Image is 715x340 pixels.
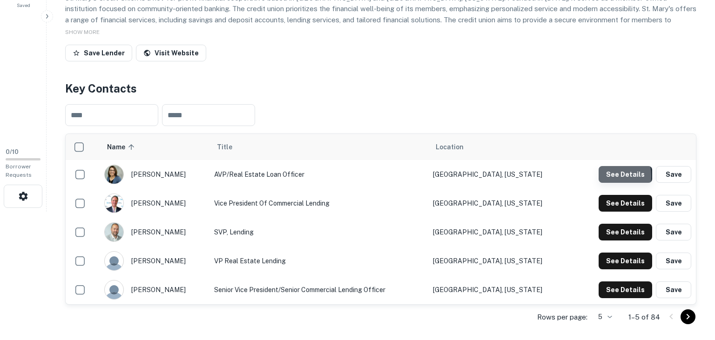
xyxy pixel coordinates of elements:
span: Borrower Requests [6,163,32,178]
div: [PERSON_NAME] [104,280,205,300]
td: [GEOGRAPHIC_DATA], [US_STATE] [428,275,572,304]
button: Save [656,253,691,269]
a: Visit Website [136,45,206,61]
div: [PERSON_NAME] [104,251,205,271]
span: 0 / 10 [6,148,19,155]
td: SVP, Lending [209,218,428,247]
button: See Details [599,224,652,240]
span: Name [107,141,137,153]
button: See Details [599,166,652,183]
button: See Details [599,253,652,269]
td: Senior Vice President/Senior Commercial Lending Officer [209,275,428,304]
td: [GEOGRAPHIC_DATA], [US_STATE] [428,247,572,275]
img: 1673285405337 [105,223,123,241]
th: Title [209,134,428,160]
span: Saved [17,1,30,9]
button: Save [656,281,691,298]
th: Location [428,134,572,160]
span: Title [217,141,244,153]
button: See Details [599,281,652,298]
td: [GEOGRAPHIC_DATA], [US_STATE] [428,218,572,247]
button: Go to next page [681,309,695,324]
img: 1726595849034 [105,194,123,213]
img: 9c8pery4andzj6ohjkjp54ma2 [105,280,123,299]
div: [PERSON_NAME] [104,165,205,184]
img: 9c8pery4andzj6ohjkjp54ma2 [105,252,123,270]
img: 1747153212272 [105,165,123,184]
p: Rows per page: [537,312,587,323]
span: Location [436,141,464,153]
iframe: Chat Widget [668,266,715,310]
div: [PERSON_NAME] [104,193,205,213]
button: Save Lender [65,45,132,61]
td: VP Real Estate Lending [209,247,428,275]
button: Save [656,224,691,240]
td: [GEOGRAPHIC_DATA], [US_STATE] [428,189,572,218]
td: Vice President of Commercial Lending [209,189,428,218]
td: [GEOGRAPHIC_DATA], [US_STATE] [428,160,572,189]
div: scrollable content [66,134,696,304]
button: Save [656,166,691,183]
td: AVP/Real Estate Loan Officer [209,160,428,189]
div: 5 [591,310,614,324]
div: [PERSON_NAME] [104,222,205,242]
p: 1–5 of 84 [628,312,660,323]
button: See Details [599,195,652,212]
h4: Key Contacts [65,80,696,97]
th: Name [100,134,209,160]
button: Save [656,195,691,212]
span: SHOW MORE [65,29,100,35]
